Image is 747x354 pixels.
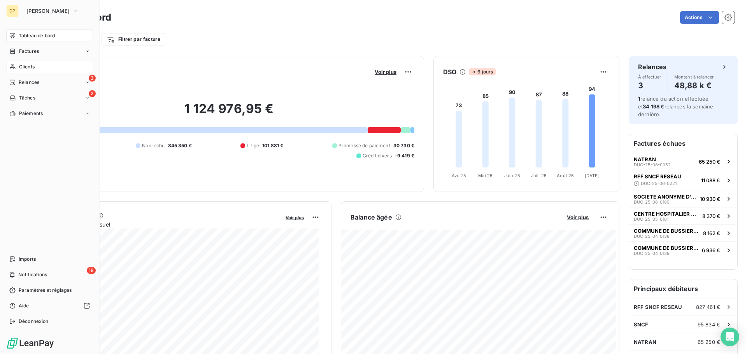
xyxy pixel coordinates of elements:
[6,300,93,312] a: Aide
[19,32,55,39] span: Tableau de bord
[283,214,306,221] button: Voir plus
[585,173,600,178] tspan: [DATE]
[247,142,259,149] span: Litige
[469,68,495,75] span: 6 jours
[565,214,591,221] button: Voir plus
[674,75,714,79] span: Montant à relancer
[629,207,737,224] button: CENTRE HOSPITALIER DE [GEOGRAPHIC_DATA]DUC-25-05-01818 370 €
[698,321,720,328] span: 95 834 €
[674,79,714,92] h4: 48,88 k €
[638,62,666,71] h6: Relances
[6,5,19,17] div: DP
[89,90,96,97] span: 2
[443,67,456,77] h6: DSO
[363,152,392,159] span: Crédit divers
[629,190,737,207] button: SOCIETE ANONYME D'HABITATIONS A LOYDUC-25-06-018910 930 €
[698,339,720,345] span: 65 250 €
[680,11,719,24] button: Actions
[696,304,720,310] span: 827 461 €
[721,328,739,346] div: Open Intercom Messenger
[19,79,39,86] span: Relances
[634,211,699,217] span: CENTRE HOSPITALIER DE [GEOGRAPHIC_DATA]
[629,279,737,298] h6: Principaux débiteurs
[89,75,96,82] span: 3
[375,69,396,75] span: Voir plus
[557,173,574,178] tspan: Août 25
[629,224,737,241] button: COMMUNE DE BUSSIERE GALANTDUC-25-04-01388 162 €
[634,251,670,256] span: DUC-25-04-0139
[18,271,47,278] span: Notifications
[629,170,737,190] button: RFF SNCF RESEAUDUC-25-06-022111 088 €
[638,96,713,117] span: relance ou action effectuée et relancés la semaine dernière.
[19,302,29,309] span: Aide
[338,142,390,149] span: Promesse de paiement
[19,48,39,55] span: Factures
[19,256,36,263] span: Imports
[629,134,737,153] h6: Factures échues
[634,228,700,234] span: COMMUNE DE BUSSIERE GALANT
[19,94,35,101] span: Tâches
[643,103,664,110] span: 34 198 €
[634,304,682,310] span: RFF SNCF RESEAU
[286,215,304,220] span: Voir plus
[452,173,466,178] tspan: Avr. 25
[634,217,668,221] span: DUC-25-05-0181
[168,142,192,149] span: 845 350 €
[44,101,414,124] h2: 1 124 976,95 €
[703,230,720,236] span: 8 162 €
[531,173,547,178] tspan: Juil. 25
[372,68,399,75] button: Voir plus
[478,173,493,178] tspan: Mai 25
[6,337,54,349] img: Logo LeanPay
[19,110,43,117] span: Paiements
[634,200,670,204] span: DUC-25-06-0189
[634,156,656,162] span: NATRAN
[567,214,589,220] span: Voir plus
[699,159,720,165] span: 65 250 €
[629,153,737,170] button: NATRANDUC-25-08-005265 250 €
[634,245,699,251] span: COMMUNE DE BUSSIERE GALANT
[102,33,165,45] button: Filtrer par facture
[629,241,737,258] button: COMMUNE DE BUSSIERE GALANTDUC-25-04-01396 936 €
[395,152,414,159] span: -9 419 €
[142,142,165,149] span: Non-échu
[701,177,720,183] span: 11 088 €
[641,181,677,186] span: DUC-25-06-0221
[26,8,70,14] span: [PERSON_NAME]
[634,321,649,328] span: SNCF
[638,96,640,102] span: 1
[634,234,670,239] span: DUC-25-04-0138
[393,142,414,149] span: 30 730 €
[262,142,283,149] span: 101 881 €
[44,220,280,228] span: Chiffre d'affaires mensuel
[702,247,720,253] span: 6 936 €
[87,267,96,274] span: 18
[634,162,671,167] span: DUC-25-08-0052
[634,339,656,345] span: NATRAN
[19,287,72,294] span: Paramètres et réglages
[19,318,49,325] span: Déconnexion
[634,173,681,180] span: RFF SNCF RESEAU
[702,213,720,219] span: 8 370 €
[638,75,661,79] span: À effectuer
[19,63,35,70] span: Clients
[351,213,392,222] h6: Balance âgée
[700,196,720,202] span: 10 930 €
[504,173,520,178] tspan: Juin 25
[634,194,697,200] span: SOCIETE ANONYME D'HABITATIONS A LOY
[638,79,661,92] h4: 3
